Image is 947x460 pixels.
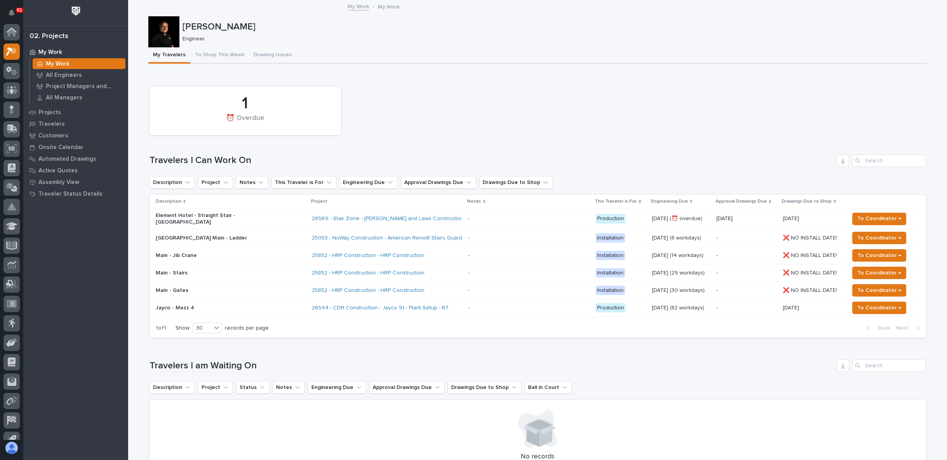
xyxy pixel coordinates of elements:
a: 25053 - NuWay Construction - American Renolit Stairs Guardrail and Roof Ladder [312,235,513,241]
a: Traveler Status Details [23,188,128,200]
h1: Travelers I Can Work On [149,155,834,166]
p: Customers [38,132,68,139]
p: ❌ NO INSTALL DATE! [783,268,839,276]
img: Workspace Logo [69,4,83,18]
a: 26569 - Stair Zone - [PERSON_NAME] and Laws Construction - Straight Stair - [GEOGRAPHIC_DATA] [312,215,560,222]
p: - [716,252,776,259]
p: records per page [225,325,269,332]
a: Project Managers and Engineers [30,81,128,92]
p: Notes [467,197,481,206]
button: Ball in Court [525,381,572,394]
p: [DATE] (⏰ overdue) [652,215,711,222]
a: 26544 - CDR Construction - Jayco 91 - Plant Setup - R7 [312,305,448,311]
p: Projects [38,109,61,116]
input: Search [852,359,926,372]
button: My Travelers [148,47,190,64]
p: [DATE] [783,303,801,311]
p: ❌ NO INSTALL DATE! [783,233,839,241]
p: My Work [38,49,62,56]
div: Installation [596,268,625,278]
button: Status [236,381,269,394]
p: [DATE] (14 workdays) [652,252,711,259]
a: Active Quotes [23,165,128,176]
a: My Work [30,58,128,69]
p: Project [311,197,327,206]
a: 25852 - HRP Construction - HRP Construction [312,270,424,276]
button: Drawing Issues [249,47,297,64]
div: - [468,252,469,259]
a: 25852 - HRP Construction - HRP Construction [312,287,424,294]
button: Approval Drawings Due [401,176,476,189]
button: Description [149,176,195,189]
span: To Coordinator → [857,251,901,260]
p: 1 of 1 [149,319,172,338]
div: - [468,287,469,294]
div: Production [596,303,626,313]
button: Notes [273,381,305,394]
p: - [716,287,776,294]
p: [DATE] (29 workdays) [652,270,711,276]
a: Customers [23,130,128,141]
a: My Work [23,46,128,58]
div: - [468,235,469,241]
span: To Coordinator → [857,286,901,295]
p: Element Hotel - Straight Stair - [GEOGRAPHIC_DATA] [156,212,292,226]
tr: Jayco - Mezz 426544 - CDR Construction - Jayco 91 - Plant Setup - R7 - Production[DATE] (82 workd... [149,299,926,316]
p: Description [156,197,181,206]
p: All Managers [46,94,82,101]
span: To Coordinator → [857,268,901,278]
tr: [GEOGRAPHIC_DATA] Main - Ladder25053 - NuWay Construction - American Renolit Stairs Guardrail and... [149,229,926,246]
p: [DATE] (82 workdays) [652,305,711,311]
p: [PERSON_NAME] [182,21,924,33]
p: - [716,235,776,241]
p: My Work [378,2,400,10]
span: Next [896,325,913,332]
p: Travelers [38,121,65,128]
a: Assembly View [23,176,128,188]
button: Next [893,325,926,332]
div: - [468,305,469,311]
p: 61 [17,7,22,13]
p: Onsite Calendar [38,144,83,151]
button: Back [860,325,893,332]
a: All Managers [30,92,128,103]
p: ❌ NO INSTALL DATE! [783,251,839,259]
p: [DATE] [716,215,776,222]
button: users-avatar [3,440,20,456]
button: This Traveler is For [271,176,336,189]
p: Drawings Due to Shop [782,197,832,206]
p: Jayco - Mezz 4 [156,305,292,311]
button: To Coordinator → [852,267,906,279]
button: To Coordinator → [852,302,906,314]
span: To Coordinator → [857,233,901,243]
p: Main - Stairs [156,270,292,276]
p: Engineer [182,36,921,42]
p: [DATE] (8 workdays) [652,235,711,241]
p: [GEOGRAPHIC_DATA] Main - Ladder [156,235,292,241]
p: Engineering Due [651,197,688,206]
div: 02. Projects [30,32,68,41]
a: 25852 - HRP Construction - HRP Construction [312,252,424,259]
span: To Coordinator → [857,303,901,312]
input: Search [852,154,926,167]
p: [DATE] [783,214,801,222]
p: Main - Gates [156,287,292,294]
span: Back [873,325,890,332]
button: To Shop This Week [190,47,249,64]
div: Installation [596,251,625,260]
tr: Main - Stairs25852 - HRP Construction - HRP Construction - Installation[DATE] (29 workdays)-❌ NO ... [149,264,926,281]
button: Project [198,381,233,394]
div: Production [596,214,626,224]
tr: Element Hotel - Straight Stair - [GEOGRAPHIC_DATA]26569 - Stair Zone - [PERSON_NAME] and Laws Con... [149,208,926,229]
p: ❌ NO INSTALL DATE! [783,286,839,294]
button: Engineering Due [308,381,366,394]
p: [DATE] (30 workdays) [652,287,711,294]
a: Onsite Calendar [23,141,128,153]
p: Active Quotes [38,167,78,174]
p: My Work [46,61,70,68]
a: Travelers [23,118,128,130]
p: Show [175,325,189,332]
button: Approval Drawings Due [369,381,445,394]
button: To Coordinator → [852,232,906,244]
